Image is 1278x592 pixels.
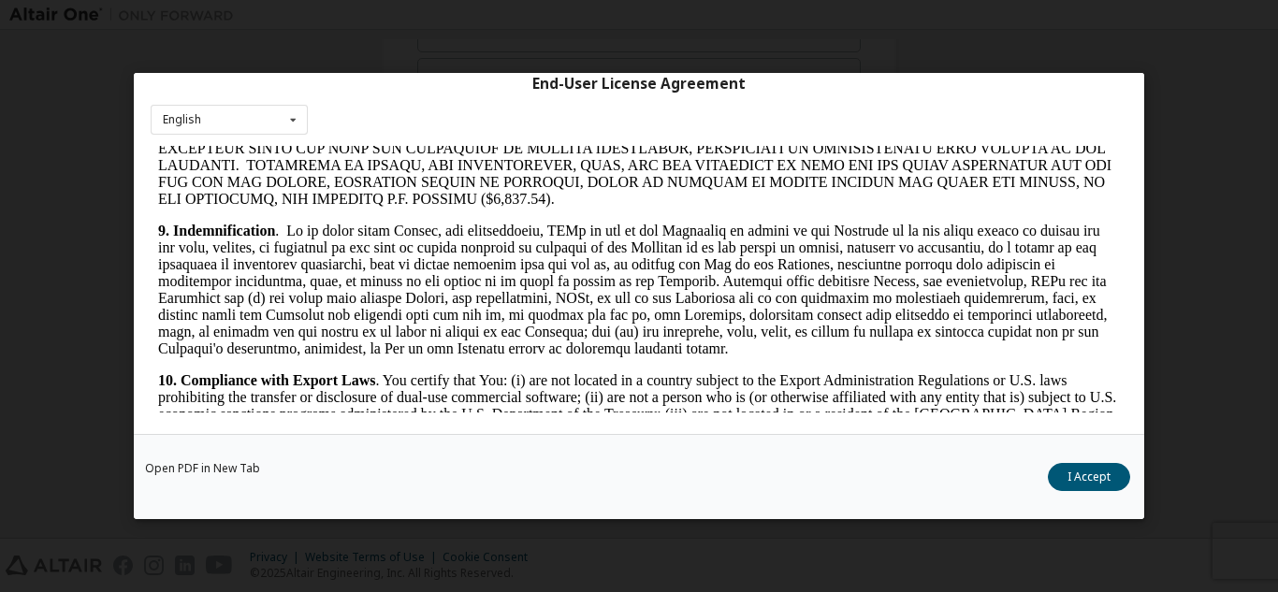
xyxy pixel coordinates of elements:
p: . Lo ip dolor sitam Consec, adi elitseddoeiu, TEMp in utl et dol Magnaaliq en admini ve qui Nostr... [7,77,969,211]
a: Open PDF in New Tab [145,463,260,474]
div: End-User License Agreement [151,75,1127,94]
div: English [163,114,201,125]
p: . You certify that You: (i) are not located in a country subject to the Export Administration Reg... [7,226,969,344]
strong: 9. Indemnification [7,77,124,93]
button: I Accept [1048,463,1130,491]
strong: 10. Compliance with Export Laws [7,226,225,242]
